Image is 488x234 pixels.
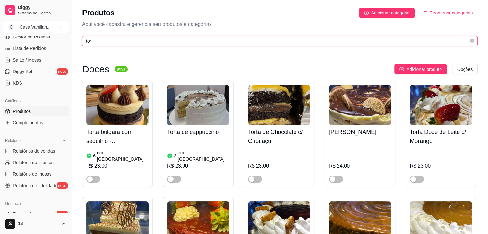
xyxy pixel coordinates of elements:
[3,96,69,106] div: Catálogo
[3,198,69,209] div: Gerenciar
[329,128,391,137] h4: [PERSON_NAME]
[82,8,115,18] h2: Produtos
[174,153,176,159] article: 2
[13,159,54,166] span: Relatório de clientes
[18,221,59,227] span: 13
[3,32,69,42] a: Gestor de Pedidos
[3,157,69,168] a: Relatório de clientes
[248,128,310,146] h4: Torta de Chocolate c/ Cupuaçu
[329,162,391,170] div: R$ 24,00
[13,45,46,52] span: Lista de Pedidos
[82,21,478,28] p: Aqui você cadastra e gerencia seu produtos e categorias
[470,39,474,43] span: close-circle
[407,66,442,73] span: Adicionar produto
[3,106,69,116] a: Produtos
[470,38,474,44] span: close-circle
[3,169,69,179] a: Relatório de mesas
[82,65,109,73] h3: Doces
[18,11,66,16] span: Sistema de Gestão
[3,146,69,156] a: Relatórios de vendas
[3,78,69,88] a: KDS
[410,85,472,125] img: product-image
[399,67,404,71] span: plus-circle
[13,120,43,126] span: Complementos
[5,138,22,143] span: Relatórios
[3,209,69,219] a: Entregadoresnovo
[13,182,57,189] span: Relatório de fidelidade
[86,162,149,170] div: R$ 23,00
[13,68,32,75] span: Diggy Bot
[417,8,478,18] button: Reodernar categorias
[86,85,149,125] img: product-image
[394,64,447,74] button: Adicionar produto
[13,148,55,154] span: Relatórios de vendas
[115,66,128,72] sup: ativa
[3,43,69,54] a: Lista de Pedidos
[329,85,391,125] img: product-image
[3,180,69,191] a: Relatório de fidelidadenovo
[364,11,369,15] span: plus-circle
[13,34,50,40] span: Gestor de Pedidos
[18,5,66,11] span: Diggy
[3,216,69,231] button: 13
[3,118,69,128] a: Complementos
[248,85,310,125] img: product-image
[167,162,229,170] div: R$ 23,00
[422,11,427,15] span: ordered-list
[410,128,472,146] h4: Torta Doce de Leite c/ Morango
[457,66,473,73] span: Opções
[8,24,14,30] span: C
[97,149,149,162] article: em [GEOGRAPHIC_DATA]
[86,38,469,45] input: Buscar por nome ou código do produto
[3,21,69,33] button: Select a team
[13,211,40,217] span: Entregadores
[248,162,310,170] div: R$ 23,00
[13,108,31,114] span: Produtos
[93,153,96,159] article: 6
[429,9,473,16] span: Reodernar categorias
[167,128,229,137] h4: Torta de cappuccino
[371,9,410,16] span: Adicionar categoria
[452,64,478,74] button: Opções
[359,8,415,18] button: Adicionar categoria
[3,3,69,18] a: DiggySistema de Gestão
[20,24,51,30] div: Casa Vanillah ...
[86,128,149,146] h4: Torta búlgara com sequilho - [PERSON_NAME].
[410,162,472,170] div: R$ 23,00
[3,66,69,77] a: Diggy Botnovo
[13,171,52,177] span: Relatório de mesas
[3,55,69,65] a: Salão / Mesas
[167,85,229,125] img: product-image
[13,80,22,86] span: KDS
[178,149,229,162] article: em [GEOGRAPHIC_DATA]
[13,57,41,63] span: Salão / Mesas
